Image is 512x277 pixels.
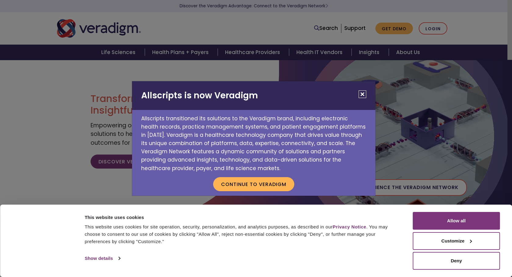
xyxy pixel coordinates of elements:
[132,110,375,173] p: Allscripts transitioned its solutions to the Veradigm brand, including electronic health records,...
[413,212,500,230] button: Allow all
[333,224,366,229] a: Privacy Notice
[213,177,294,191] button: Continue to Veradigm
[132,81,375,110] h2: Allscripts is now Veradigm
[359,90,366,98] button: Close
[85,214,399,221] div: This website uses cookies
[413,252,500,270] button: Deny
[85,223,399,245] div: This website uses cookies for site operation, security, personalization, and analytics purposes, ...
[85,254,120,263] a: Show details
[413,232,500,250] button: Customize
